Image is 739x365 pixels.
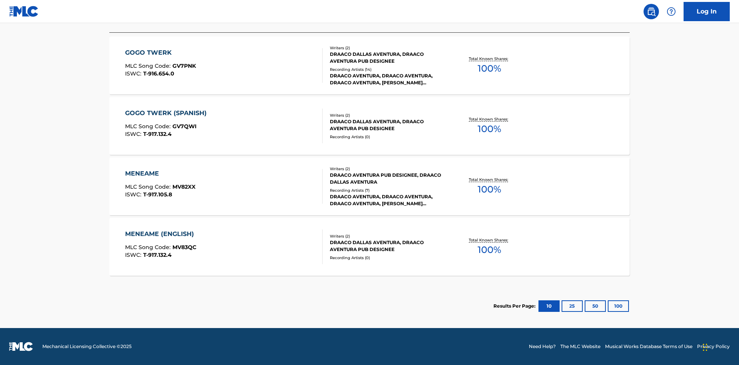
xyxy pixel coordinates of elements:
[703,336,707,359] div: Drag
[478,62,501,75] span: 100 %
[143,191,172,198] span: T-917.105.8
[330,255,446,261] div: Recording Artists ( 0 )
[469,56,510,62] p: Total Known Shares:
[109,97,630,155] a: GOGO TWERK (SPANISH)MLC Song Code:GV7QWIISWC:T-917.132.4Writers (2)DRAACO DALLAS AVENTURA, DRAACO...
[125,191,143,198] span: ISWC :
[644,4,659,19] a: Public Search
[172,62,196,69] span: GV7PNK
[125,244,172,251] span: MLC Song Code :
[538,300,560,312] button: 10
[608,300,629,312] button: 100
[647,7,656,16] img: search
[701,328,739,365] iframe: Chat Widget
[478,243,501,257] span: 100 %
[697,343,730,350] a: Privacy Policy
[125,62,172,69] span: MLC Song Code :
[469,177,510,182] p: Total Known Shares:
[125,169,196,178] div: MENEAME
[585,300,606,312] button: 50
[469,116,510,122] p: Total Known Shares:
[143,131,172,137] span: T-917.132.4
[330,239,446,253] div: DRAACO DALLAS AVENTURA, DRAACO AVENTURA PUB DESIGNEE
[143,251,172,258] span: T-917.132.4
[664,4,679,19] div: Help
[330,118,446,132] div: DRAACO DALLAS AVENTURA, DRAACO AVENTURA PUB DESIGNEE
[109,218,630,276] a: MENEAME (ENGLISH)MLC Song Code:MV83QCISWC:T-917.132.4Writers (2)DRAACO DALLAS AVENTURA, DRAACO AV...
[330,166,446,172] div: Writers ( 2 )
[109,37,630,94] a: GOGO TWERKMLC Song Code:GV7PNKISWC:T-916.654.0Writers (2)DRAACO DALLAS AVENTURA, DRAACO AVENTURA ...
[330,188,446,193] div: Recording Artists ( 7 )
[125,123,172,130] span: MLC Song Code :
[125,48,196,57] div: GOGO TWERK
[493,303,537,310] p: Results Per Page:
[9,342,33,351] img: logo
[143,70,174,77] span: T-916.654.0
[330,51,446,65] div: DRAACO DALLAS AVENTURA, DRAACO AVENTURA PUB DESIGNEE
[667,7,676,16] img: help
[478,182,501,196] span: 100 %
[330,45,446,51] div: Writers ( 2 )
[478,122,501,136] span: 100 %
[125,109,211,118] div: GOGO TWERK (SPANISH)
[125,183,172,190] span: MLC Song Code :
[684,2,730,21] a: Log In
[125,229,198,239] div: MENEAME (ENGLISH)
[109,157,630,215] a: MENEAMEMLC Song Code:MV82XXISWC:T-917.105.8Writers (2)DRAACO AVENTURA PUB DESIGNEE, DRAACO DALLAS...
[172,244,196,251] span: MV83QC
[9,6,39,17] img: MLC Logo
[330,233,446,239] div: Writers ( 2 )
[560,343,600,350] a: The MLC Website
[529,343,556,350] a: Need Help?
[469,237,510,243] p: Total Known Shares:
[330,193,446,207] div: DRAACO AVENTURA, DRAACO AVENTURA, DRAACO AVENTURA, [PERSON_NAME] AVENTURA, DRAACO AVENTURA
[125,251,143,258] span: ISWC :
[330,134,446,140] div: Recording Artists ( 0 )
[42,343,132,350] span: Mechanical Licensing Collective © 2025
[330,172,446,186] div: DRAACO AVENTURA PUB DESIGNEE, DRAACO DALLAS AVENTURA
[330,72,446,86] div: DRAACO AVENTURA, DRAACO AVENTURA, DRAACO AVENTURA, [PERSON_NAME] AVENTURA, DRAACO AVENTURA
[330,67,446,72] div: Recording Artists ( 14 )
[330,112,446,118] div: Writers ( 2 )
[172,123,197,130] span: GV7QWI
[172,183,196,190] span: MV82XX
[125,131,143,137] span: ISWC :
[125,70,143,77] span: ISWC :
[605,343,692,350] a: Musical Works Database Terms of Use
[562,300,583,312] button: 25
